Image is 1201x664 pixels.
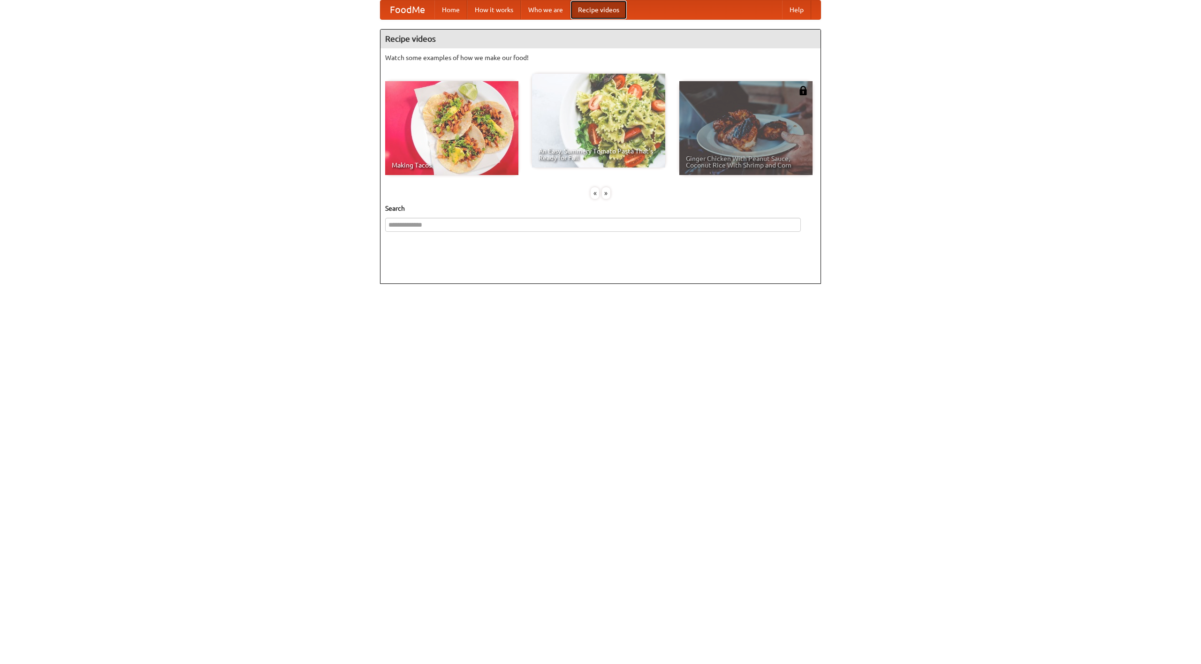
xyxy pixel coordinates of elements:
a: Home [434,0,467,19]
a: Making Tacos [385,81,518,175]
a: How it works [467,0,521,19]
a: FoodMe [380,0,434,19]
span: Making Tacos [392,162,512,168]
p: Watch some examples of how we make our food! [385,53,816,62]
div: » [602,187,610,199]
a: An Easy, Summery Tomato Pasta That's Ready for Fall [532,74,665,168]
div: « [591,187,599,199]
a: Who we are [521,0,570,19]
h4: Recipe videos [380,30,821,48]
img: 483408.png [798,86,808,95]
a: Recipe videos [570,0,627,19]
span: An Easy, Summery Tomato Pasta That's Ready for Fall [539,148,659,161]
h5: Search [385,204,816,213]
a: Help [782,0,811,19]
